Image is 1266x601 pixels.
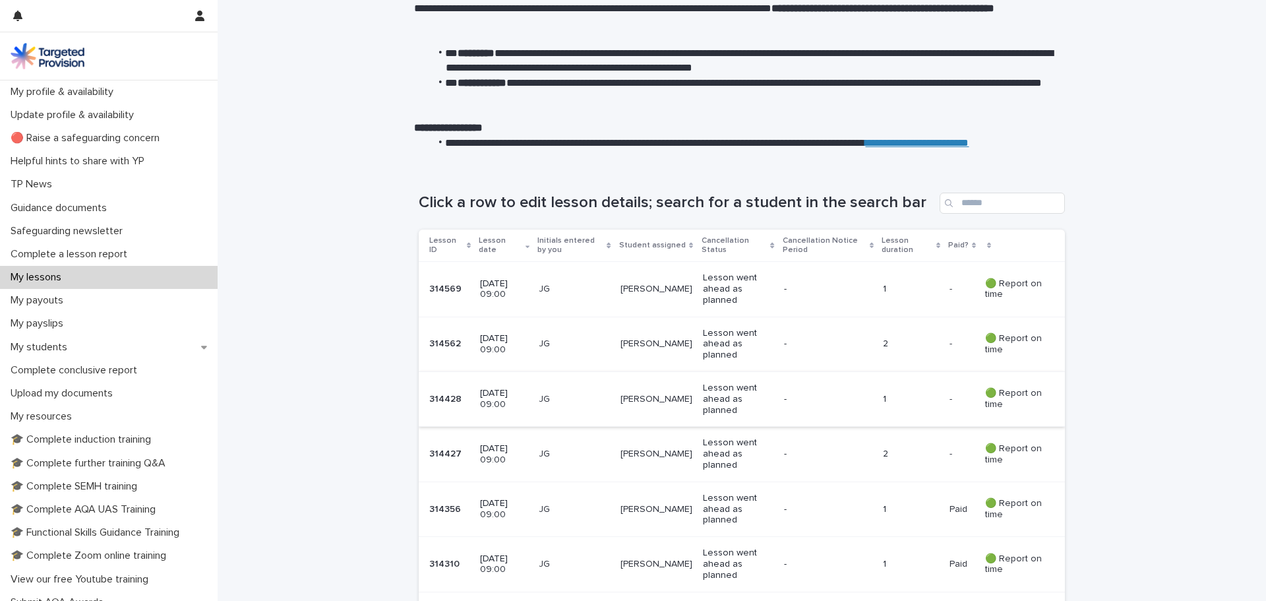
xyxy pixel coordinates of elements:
[784,284,857,295] p: -
[883,284,939,295] p: 1
[539,394,610,405] p: JG
[883,559,939,570] p: 1
[419,427,1065,482] tr: 314427314427 [DATE] 09:00JG[PERSON_NAME]Lesson went ahead as planned-2-- 🟢 Report on time
[480,498,528,521] p: [DATE] 09:00
[5,155,155,168] p: Helpful hints to share with YP
[419,482,1065,536] tr: 314356314356 [DATE] 09:00JG[PERSON_NAME]Lesson went ahead as planned-1PaidPaid 🟢 Report on time
[883,449,939,460] p: 2
[948,238,969,253] p: Paid?
[985,443,1044,466] p: 🟢 Report on time
[620,394,692,405] p: [PERSON_NAME]
[480,443,528,466] p: [DATE] 09:00
[950,501,970,515] p: Paid
[479,234,522,258] p: Lesson date
[480,333,528,356] p: [DATE] 09:00
[985,498,1044,521] p: 🟢 Report on time
[480,554,528,576] p: [DATE] 09:00
[784,559,857,570] p: -
[950,391,955,405] p: -
[5,457,176,470] p: 🎓 Complete further training Q&A
[883,338,939,350] p: 2
[11,43,84,69] img: M5nRWzHhSzIhMunXDL62
[703,493,773,526] p: Lesson went ahead as planned
[5,480,148,493] p: 🎓 Complete SEMH training
[537,234,603,258] p: Initials entered by you
[620,504,692,515] p: [PERSON_NAME]
[950,446,955,460] p: -
[784,394,857,405] p: -
[882,234,932,258] p: Lesson duration
[985,278,1044,301] p: 🟢 Report on time
[429,556,462,570] p: 314310
[985,388,1044,410] p: 🟢 Report on time
[619,238,686,253] p: Student assigned
[703,328,773,361] p: Lesson went ahead as planned
[5,387,123,400] p: Upload my documents
[539,504,610,515] p: JG
[5,341,78,354] p: My students
[883,394,939,405] p: 1
[480,278,528,301] p: [DATE] 09:00
[419,193,934,212] h1: Click a row to edit lesson details; search for a student in the search bar
[5,248,138,261] p: Complete a lesson report
[784,338,857,350] p: -
[620,559,692,570] p: [PERSON_NAME]
[5,109,144,121] p: Update profile & availability
[620,449,692,460] p: [PERSON_NAME]
[783,234,866,258] p: Cancellation Notice Period
[419,317,1065,371] tr: 314562314562 [DATE] 09:00JG[PERSON_NAME]Lesson went ahead as planned-2-- 🟢 Report on time
[419,262,1065,317] tr: 314569314569 [DATE] 09:00JG[PERSON_NAME]Lesson went ahead as planned-1-- 🟢 Report on time
[539,338,610,350] p: JG
[5,202,117,214] p: Guidance documents
[539,559,610,570] p: JG
[419,537,1065,592] tr: 314310314310 [DATE] 09:00JG[PERSON_NAME]Lesson went ahead as planned-1PaidPaid 🟢 Report on time
[5,178,63,191] p: TP News
[620,284,692,295] p: [PERSON_NAME]
[950,281,955,295] p: -
[5,225,133,237] p: Safeguarding newsletter
[883,504,939,515] p: 1
[940,193,1065,214] input: Search
[5,550,177,562] p: 🎓 Complete Zoom online training
[702,234,768,258] p: Cancellation Status
[5,526,190,539] p: 🎓 Functional Skills Guidance Training
[784,449,857,460] p: -
[703,383,773,416] p: Lesson went ahead as planned
[5,573,159,586] p: View our free Youtube training
[429,391,464,405] p: 314428
[703,437,773,470] p: Lesson went ahead as planned
[539,284,610,295] p: JG
[5,132,170,144] p: 🔴 Raise a safeguarding concern
[985,333,1044,356] p: 🟢 Report on time
[480,388,528,410] p: [DATE] 09:00
[985,554,1044,576] p: 🟢 Report on time
[539,449,610,460] p: JG
[5,433,162,446] p: 🎓 Complete induction training
[5,294,74,307] p: My payouts
[950,336,955,350] p: -
[429,336,464,350] p: 314562
[703,548,773,581] p: Lesson went ahead as planned
[419,372,1065,427] tr: 314428314428 [DATE] 09:00JG[PERSON_NAME]Lesson went ahead as planned-1-- 🟢 Report on time
[784,504,857,515] p: -
[5,271,72,284] p: My lessons
[5,317,74,330] p: My payslips
[950,556,970,570] p: Paid
[429,446,464,460] p: 314427
[429,501,464,515] p: 314356
[429,234,464,258] p: Lesson ID
[5,364,148,377] p: Complete conclusive report
[703,272,773,305] p: Lesson went ahead as planned
[5,410,82,423] p: My resources
[620,338,692,350] p: [PERSON_NAME]
[5,503,166,516] p: 🎓 Complete AQA UAS Training
[429,281,464,295] p: 314569
[5,86,124,98] p: My profile & availability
